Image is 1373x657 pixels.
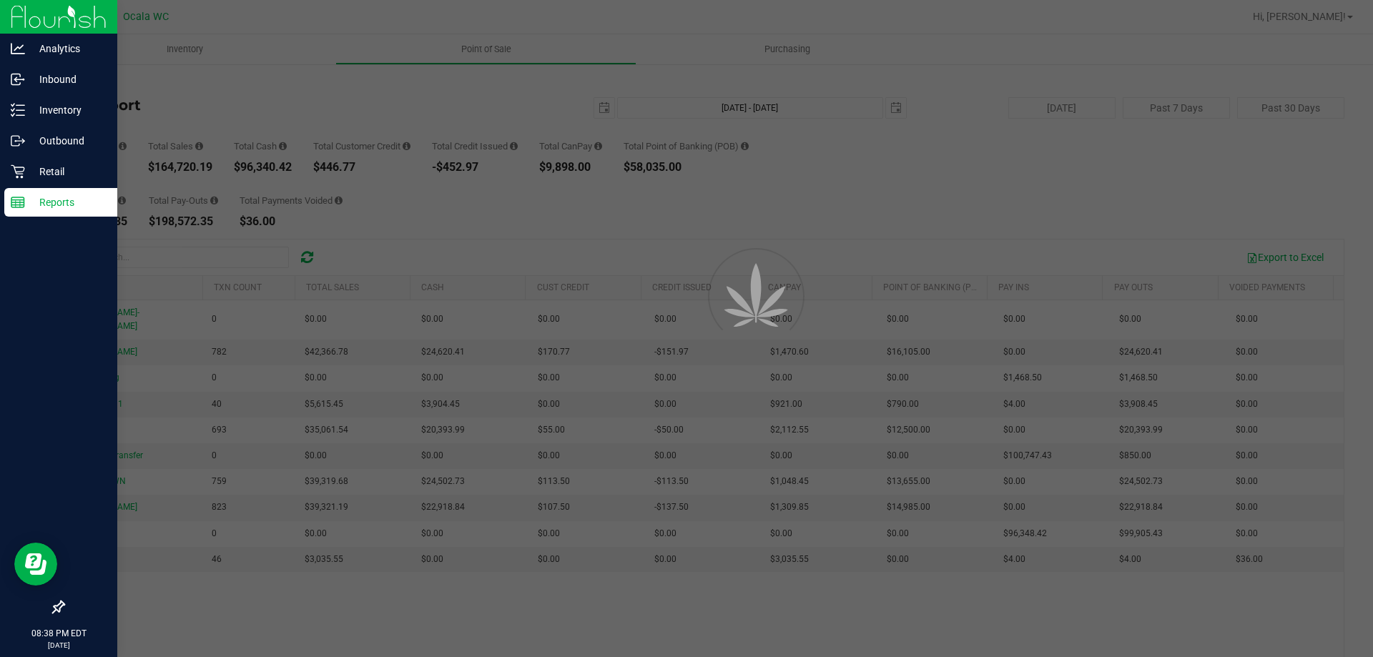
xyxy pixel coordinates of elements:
[11,195,25,209] inline-svg: Reports
[25,163,111,180] p: Retail
[25,102,111,119] p: Inventory
[11,103,25,117] inline-svg: Inventory
[6,640,111,651] p: [DATE]
[6,627,111,640] p: 08:38 PM EDT
[11,72,25,87] inline-svg: Inbound
[25,40,111,57] p: Analytics
[11,164,25,179] inline-svg: Retail
[14,543,57,586] iframe: Resource center
[25,132,111,149] p: Outbound
[11,41,25,56] inline-svg: Analytics
[11,134,25,148] inline-svg: Outbound
[25,194,111,211] p: Reports
[25,71,111,88] p: Inbound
